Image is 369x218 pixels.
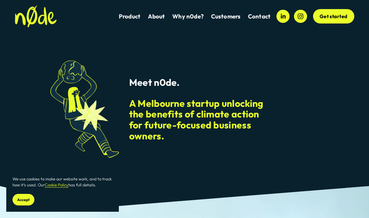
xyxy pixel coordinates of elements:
[129,98,269,142] h3: A Melbourne startup unlocking the benefits of climate action for future-focused business owners.
[119,12,140,20] a: Product
[276,10,290,23] a: LinkedIn
[248,12,270,20] a: Contact
[45,182,68,187] a: Cookie Policy
[211,13,241,20] span: Customers
[172,12,204,20] a: Why n0de?
[6,170,119,212] section: Cookie banner
[13,176,113,188] p: We use cookies to make our website work, and to track how it’s used. Our has full details.
[313,9,354,23] a: Get started
[17,197,30,202] span: Accept
[129,76,180,88] span: Meet n0de.
[13,194,34,205] button: Accept
[294,10,307,23] a: Instagram
[15,5,57,28] img: n0de
[211,12,241,20] a: folder dropdown
[148,12,165,20] a: About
